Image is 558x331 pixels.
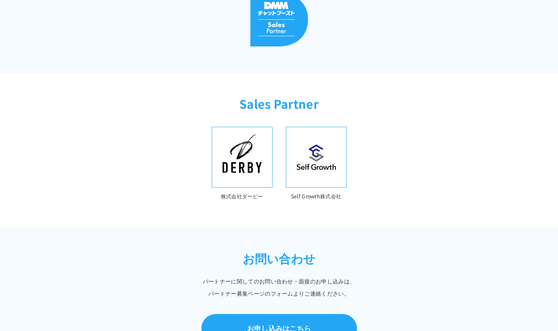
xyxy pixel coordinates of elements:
[216,132,268,183] img: DERBY INC.
[286,192,347,201] p: Self Growth株式会社
[212,192,273,201] p: 株式会社ダービー
[291,139,342,176] img: Self Growth株式会社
